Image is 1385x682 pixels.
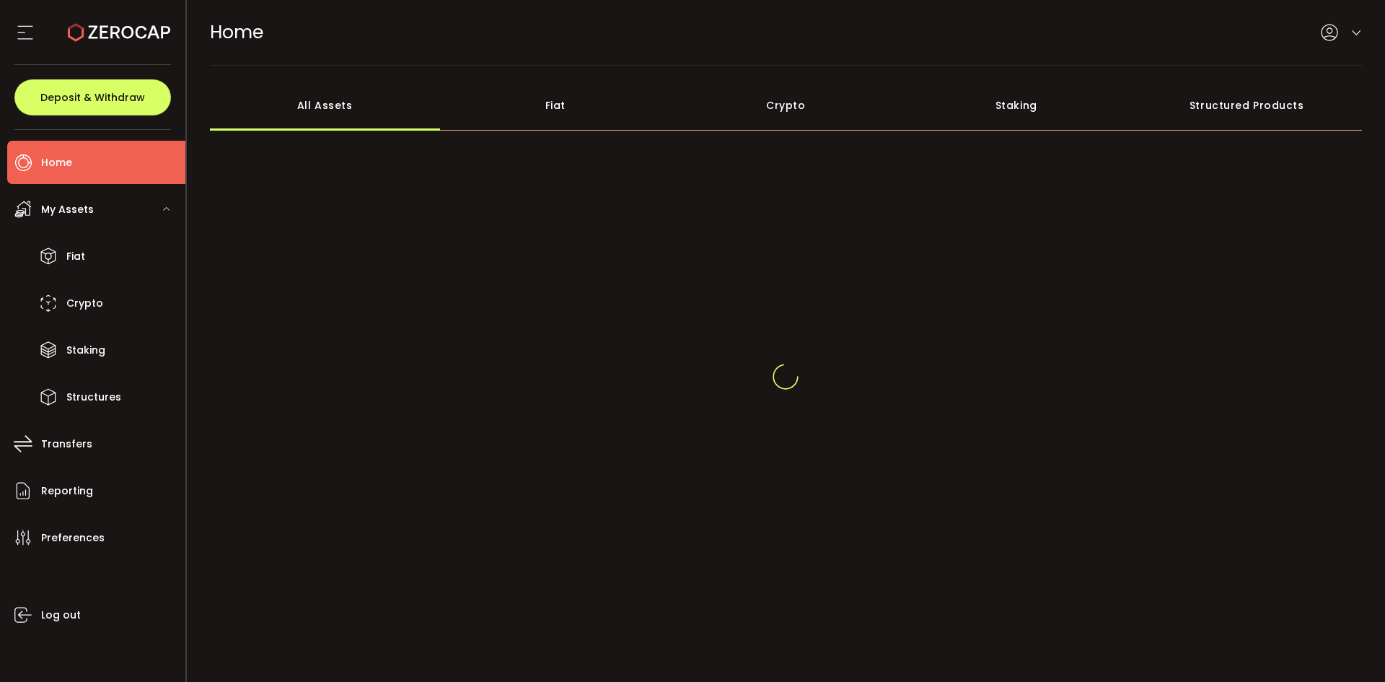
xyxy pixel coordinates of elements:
span: Log out [41,605,81,626]
span: My Assets [41,199,94,220]
div: Structured Products [1132,80,1363,131]
span: Reporting [41,481,93,502]
span: Home [210,19,263,45]
div: All Assets [210,80,441,131]
span: Structures [66,387,121,408]
span: Staking [66,340,105,361]
span: Home [41,152,72,173]
span: Transfers [41,434,92,455]
div: Staking [901,80,1132,131]
div: Crypto [671,80,902,131]
span: Crypto [66,293,103,314]
button: Deposit & Withdraw [14,79,171,115]
span: Preferences [41,528,105,548]
div: Fiat [440,80,671,131]
span: Fiat [66,246,85,267]
span: Deposit & Withdraw [40,92,145,102]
